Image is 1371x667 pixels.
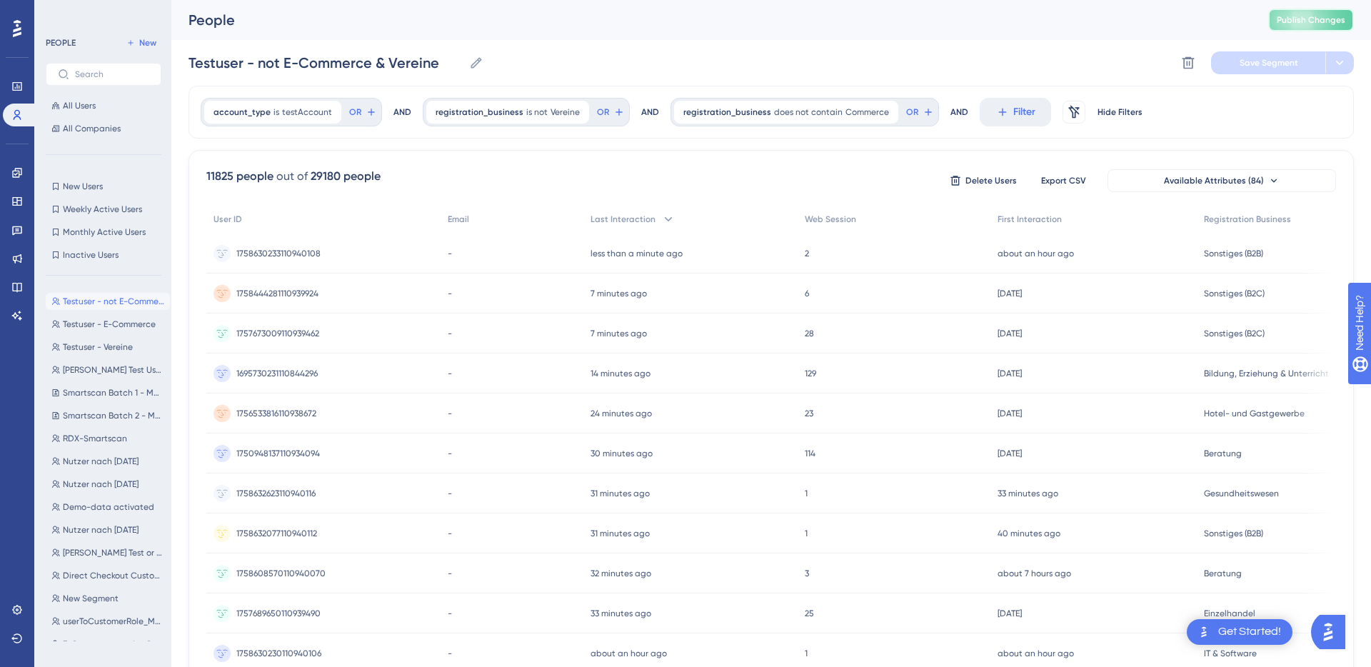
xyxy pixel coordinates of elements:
span: New Segment [63,593,119,604]
div: AND [393,98,411,126]
time: 33 minutes ago [591,608,651,618]
time: [DATE] [998,329,1022,338]
input: Search [75,69,149,79]
span: 1758444281110939924 [236,288,318,299]
span: 1750948137110934094 [236,448,320,459]
time: less than a minute ago [591,249,683,259]
button: [PERSON_NAME] Test UserGuiding [46,361,170,378]
button: All Users [46,97,161,114]
span: 6 [805,288,809,299]
span: IT & Software [1204,648,1257,659]
span: Sonstiges (B2B) [1204,248,1263,259]
button: New Users [46,178,161,195]
span: Last Interaction [591,214,656,225]
span: OR [597,106,609,118]
button: Hide Filters [1097,101,1142,124]
time: 33 minutes ago [998,488,1058,498]
span: Web Session [805,214,856,225]
span: Hide Filters [1098,106,1142,118]
time: [DATE] [998,448,1022,458]
button: [PERSON_NAME] Test or Direct checkout [46,544,170,561]
span: 28 [805,328,814,339]
button: OR [904,101,935,124]
time: about 7 hours ago [998,568,1071,578]
button: Delete Users [948,169,1019,192]
span: Vereine [551,106,580,118]
button: Save Segment [1211,51,1325,74]
span: Direct Checkout Customer [63,570,164,581]
span: 25 [805,608,814,619]
div: Get Started! [1218,624,1281,640]
span: Filter [1013,104,1035,121]
span: - [448,488,452,499]
time: about an hour ago [591,648,667,658]
button: New [121,34,161,51]
span: Monthly Active Users [63,226,146,238]
span: Testuser - E-Commerce [63,319,156,330]
div: 29180 people [311,168,381,185]
span: Sonstiges (B2C) [1204,328,1265,339]
time: 7 minutes ago [591,289,647,299]
span: All Users [63,100,96,111]
time: [DATE] [998,289,1022,299]
span: Smartscan Batch 2 - Main Instance [63,410,164,421]
span: 1758608570110940070 [236,568,326,579]
img: launcher-image-alternative-text [1195,623,1212,641]
button: OR [595,101,626,124]
span: Delete Users [965,175,1017,186]
span: is [273,106,279,118]
span: Nutzer nach [DATE] [63,456,139,467]
button: Demo-data activated [46,498,170,516]
span: 114 [805,448,815,459]
span: Beratung [1204,568,1242,579]
span: Save Segment [1240,57,1298,69]
span: - [448,568,452,579]
span: - [448,648,452,659]
span: registration_business [436,106,523,118]
span: 3 [805,568,809,579]
span: Sonstiges (B2B) [1204,528,1263,539]
span: Commerce [845,106,889,118]
span: Inactive Users [63,249,119,261]
span: - [448,288,452,299]
button: Testuser - Vereine [46,338,170,356]
span: Testuser - Vereine [63,341,133,353]
span: - [448,248,452,259]
span: 1 [805,488,808,499]
span: 1756533816110938672 [236,408,316,419]
span: Beratung [1204,448,1242,459]
button: userToCustomerRole_Master [46,613,170,630]
div: AND [641,98,659,126]
span: 1 [805,648,808,659]
button: Direct Checkout Customer [46,567,170,584]
time: 7 minutes ago [591,329,647,338]
button: E-Commerce payingCustomers [46,636,170,653]
span: First Interaction [998,214,1062,225]
button: Nutzer nach [DATE] [46,453,170,470]
span: Nutzer nach [DATE] [63,524,139,536]
span: - [448,528,452,539]
span: Smartscan Batch 1 - Main Instance [63,387,164,398]
span: Gesundheitswesen [1204,488,1279,499]
span: account_type [214,106,271,118]
span: Bildung, Erziehung & Unterricht [1204,368,1329,379]
button: Filter [980,98,1051,126]
span: 129 [805,368,816,379]
span: 1758632077110940112 [236,528,317,539]
time: 30 minutes ago [591,448,653,458]
time: 32 minutes ago [591,568,651,578]
span: Export CSV [1041,175,1086,186]
button: All Companies [46,120,161,137]
button: Publish Changes [1268,9,1354,31]
span: Sonstiges (B2C) [1204,288,1265,299]
time: 24 minutes ago [591,408,652,418]
span: 1758632623110940116 [236,488,316,499]
button: Inactive Users [46,246,161,264]
span: Weekly Active Users [63,204,142,215]
button: Weekly Active Users [46,201,161,218]
span: New [139,37,156,49]
span: - [448,368,452,379]
div: out of [276,168,308,185]
span: registration_business [683,106,771,118]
